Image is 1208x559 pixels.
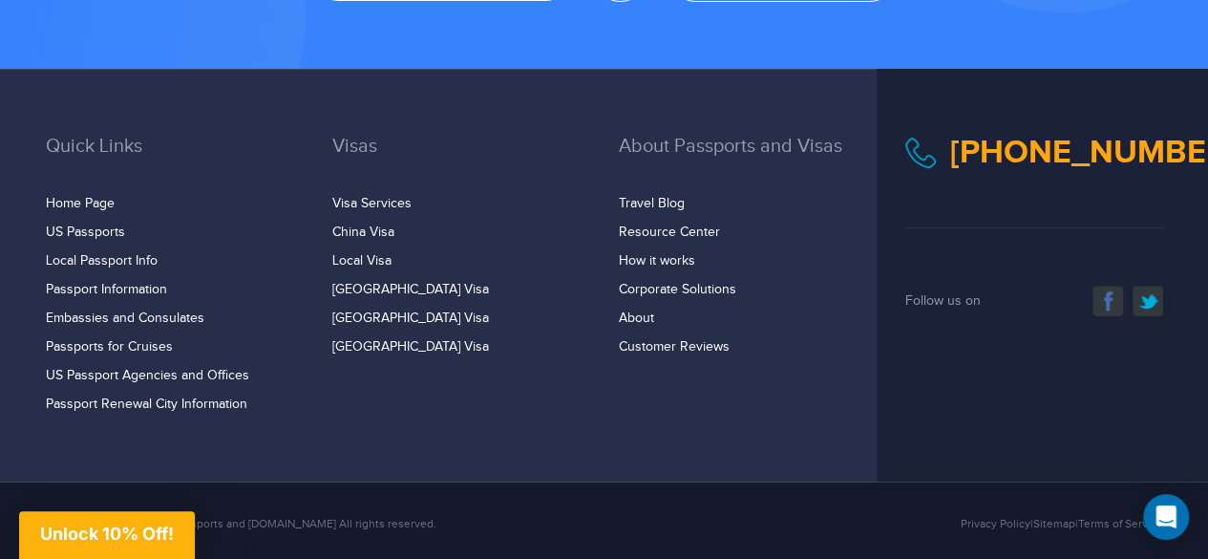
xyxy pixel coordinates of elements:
[619,253,695,269] a: How it works
[1033,517,1075,530] a: Sitemap
[1133,286,1163,316] a: twitter
[332,196,412,211] a: Visa Services
[46,282,167,297] a: Passport Information
[19,511,195,559] div: Unlock 10% Off!
[332,225,394,240] a: China Visa
[46,368,249,383] a: US Passport Agencies and Offices
[332,282,489,297] a: [GEOGRAPHIC_DATA] Visa
[46,136,304,185] h3: Quick Links
[1143,494,1189,540] div: Open Intercom Messenger
[619,196,685,211] a: Travel Blog
[46,397,247,412] a: Passport Renewal City Information
[619,339,730,355] a: Customer Reviews
[46,311,204,326] a: Embassies and Consulates
[332,339,489,355] a: [GEOGRAPHIC_DATA] Visa
[905,293,981,309] span: Follow us on
[332,311,489,326] a: [GEOGRAPHIC_DATA] Visa
[40,524,174,544] span: Unlock 10% Off!
[619,282,736,297] a: Corporate Solutions
[1092,286,1123,316] a: facebook
[46,339,173,355] a: Passports for Cruises
[46,253,158,269] a: Local Passport Info
[46,196,115,211] a: Home Page
[332,136,590,185] h3: Visas
[46,225,125,240] a: US Passports
[619,311,654,326] a: About
[1078,517,1163,530] a: Terms of Service
[961,517,1030,530] a: Privacy Policy
[619,136,877,185] h3: About Passports and Visas
[619,225,720,240] a: Resource Center
[795,515,1177,532] div: | |
[332,253,392,269] a: Local Visa
[32,515,795,532] div: Copyright [DATE]-[DATE] Passports and [DOMAIN_NAME] All rights reserved.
